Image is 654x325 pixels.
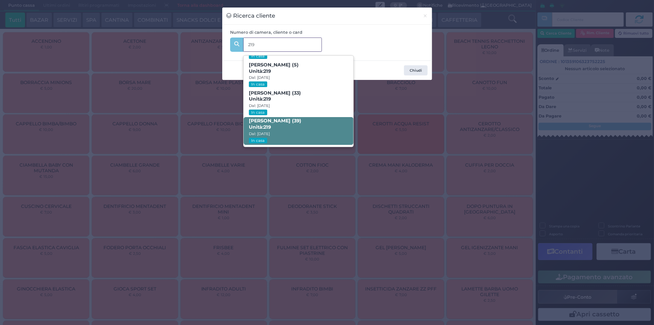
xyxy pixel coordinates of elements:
small: In casa [249,110,267,115]
small: Dal: [DATE] [249,103,270,108]
small: Dal: [DATE] [249,75,270,80]
small: Dal: [DATE] [249,131,270,136]
b: [PERSON_NAME] (39) [249,118,301,130]
button: Chiudi [419,8,432,24]
small: In casa [249,138,267,143]
span: Unità: [249,68,271,75]
b: [PERSON_NAME] (33) [249,90,301,102]
strong: 219 [263,96,271,102]
label: Numero di camera, cliente o card [230,29,302,36]
strong: 219 [263,124,271,130]
span: Unità: [249,96,271,102]
small: In casa [249,53,267,59]
strong: 219 [263,68,271,74]
small: In casa [249,81,267,87]
h3: Ricerca cliente [226,12,275,20]
button: Chiudi [404,65,428,76]
span: Unità: [249,124,271,131]
input: Es. 'Mario Rossi', '220' o '108123234234' [243,38,322,52]
b: [PERSON_NAME] (5) [249,62,299,74]
span: × [423,12,428,20]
